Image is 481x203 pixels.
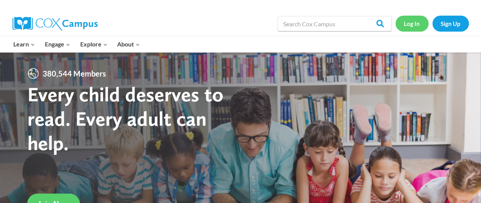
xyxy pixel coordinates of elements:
[13,17,98,30] img: Cox Campus
[278,16,392,31] input: Search Cox Campus
[395,16,429,31] a: Log In
[75,36,113,52] button: Child menu of Explore
[395,16,469,31] nav: Secondary Navigation
[432,16,469,31] a: Sign Up
[40,36,75,52] button: Child menu of Engage
[9,36,145,52] nav: Primary Navigation
[27,82,224,155] strong: Every child deserves to read. Every adult can help.
[9,36,40,52] button: Child menu of Learn
[40,67,109,80] span: 380,544 Members
[112,36,145,52] button: Child menu of About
